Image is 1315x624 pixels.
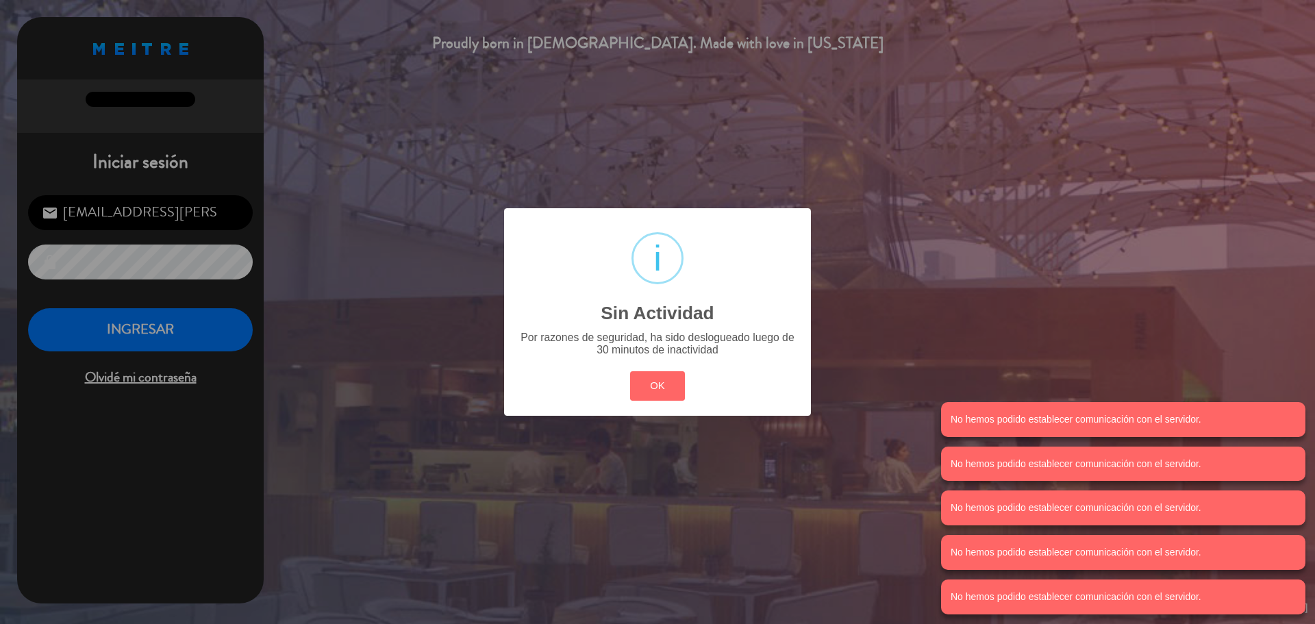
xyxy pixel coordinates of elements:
span: i [653,234,662,282]
button: OK [630,371,686,401]
h2: Sin Actividad [601,303,714,325]
notyf-toast: No hemos podido establecer comunicación con el servidor. [941,402,1305,437]
notyf-toast: No hemos podido establecer comunicación con el servidor. [941,490,1305,525]
notyf-toast: No hemos podido establecer comunicación con el servidor. [941,579,1305,614]
notyf-toast: No hemos podido establecer comunicación con el servidor. [941,447,1305,482]
notyf-toast: No hemos podido establecer comunicación con el servidor. [941,535,1305,570]
div: Por razones de seguridad, ha sido deslogueado luego de 30 minutos de inactividad [516,332,799,356]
